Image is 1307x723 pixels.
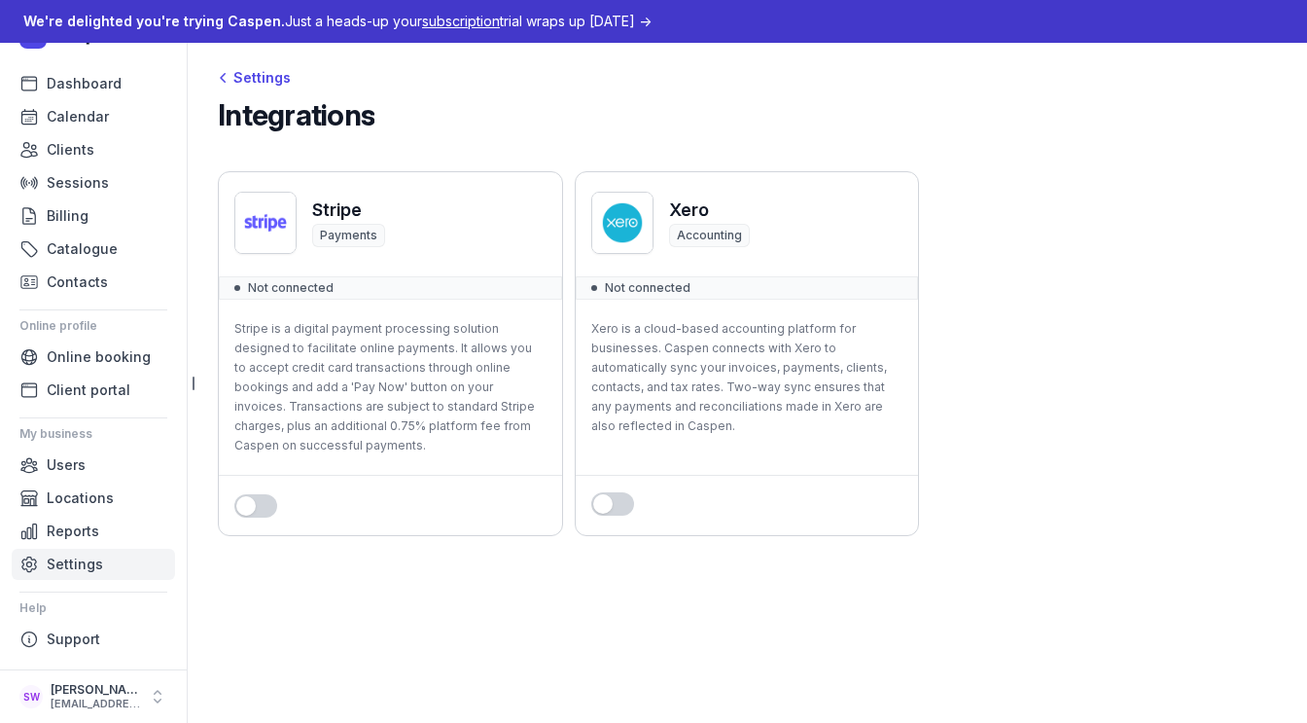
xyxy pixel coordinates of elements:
div: [EMAIL_ADDRESS][DOMAIN_NAME] [51,698,140,711]
div: Just a heads-up your trial wraps up [DATE] → [23,10,652,33]
div: My business [19,418,167,450]
span: Catalogue [47,237,118,261]
p: Xero [669,199,750,222]
span: SW [23,685,40,708]
span: Not connected [605,280,690,296]
span: Online booking [47,345,151,369]
span: Payments [312,224,385,247]
span: Locations [47,487,114,510]
span: subscription [422,13,500,29]
span: Billing [47,204,88,228]
div: Settings [218,66,291,90]
div: [PERSON_NAME] [51,682,140,698]
span: Accounting [669,224,750,247]
span: Sessions [47,171,109,195]
span: Contacts [47,271,108,294]
p: Xero is a cloud-based accounting platform for businesses. Caspen connects with Xero to automatica... [591,319,903,436]
span: We're delighted you're trying Caspen. [23,13,285,29]
span: Settings [47,553,103,576]
span: Support [47,628,100,651]
p: Stripe [312,199,385,222]
img: xero.png [592,193,653,253]
div: Help [19,593,167,624]
div: Online profile [19,310,167,342]
span: Reports [47,520,99,543]
p: Stripe is a digital payment processing solution designed to facilitate online payments. It allows... [234,319,547,455]
span: Clients [47,138,94,162]
span: Client portal [47,379,130,402]
h2: Integrations [218,97,374,132]
span: Not connected [248,280,334,296]
img: stripe.png [235,193,296,253]
span: Dashboard [47,72,122,95]
span: Calendar [47,105,109,128]
span: Users [47,453,86,477]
